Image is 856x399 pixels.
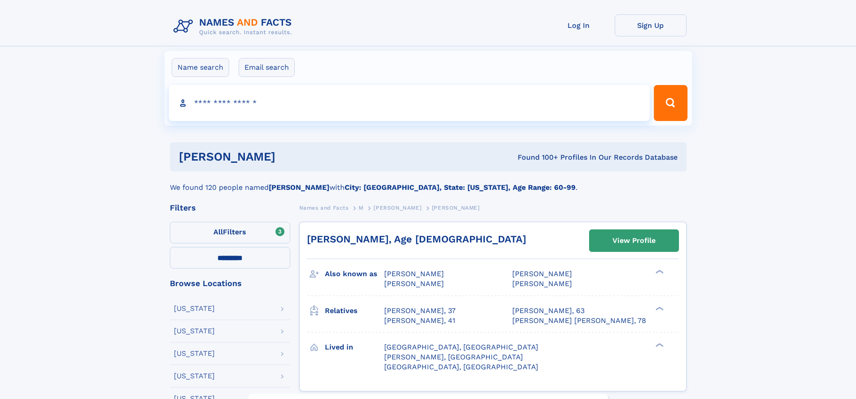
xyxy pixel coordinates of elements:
div: Browse Locations [170,279,290,287]
div: [US_STATE] [174,350,215,357]
span: [PERSON_NAME] [432,205,480,211]
label: Name search [172,58,229,77]
a: View Profile [590,230,679,251]
span: [PERSON_NAME] [384,269,444,278]
span: All [213,228,223,236]
a: Names and Facts [299,202,349,213]
h3: Lived in [325,340,384,355]
div: Filters [170,204,290,212]
span: [PERSON_NAME], [GEOGRAPHIC_DATA] [384,353,523,361]
b: City: [GEOGRAPHIC_DATA], State: [US_STATE], Age Range: 60-99 [345,183,576,192]
span: [PERSON_NAME] [512,269,572,278]
b: [PERSON_NAME] [269,183,329,192]
div: ❯ [653,342,664,348]
span: [PERSON_NAME] [373,205,421,211]
div: [US_STATE] [174,327,215,335]
div: Found 100+ Profiles In Our Records Database [396,152,678,162]
div: ❯ [653,305,664,311]
span: [PERSON_NAME] [512,279,572,288]
a: [PERSON_NAME], 37 [384,306,456,316]
label: Email search [239,58,295,77]
a: [PERSON_NAME] [373,202,421,213]
a: [PERSON_NAME], 41 [384,316,455,326]
a: [PERSON_NAME], Age [DEMOGRAPHIC_DATA] [307,233,526,245]
span: M [359,205,364,211]
h3: Also known as [325,266,384,282]
div: View Profile [612,230,656,251]
h1: [PERSON_NAME] [179,151,397,162]
div: [US_STATE] [174,305,215,312]
a: Log In [543,14,615,36]
a: [PERSON_NAME], 63 [512,306,585,316]
div: We found 120 people named with . [170,171,687,193]
span: [GEOGRAPHIC_DATA], [GEOGRAPHIC_DATA] [384,363,538,371]
a: [PERSON_NAME] [PERSON_NAME], 78 [512,316,646,326]
button: Search Button [654,85,687,121]
h3: Relatives [325,303,384,318]
label: Filters [170,222,290,243]
a: Sign Up [615,14,687,36]
div: [US_STATE] [174,372,215,380]
span: [PERSON_NAME] [384,279,444,288]
input: search input [169,85,650,121]
span: [GEOGRAPHIC_DATA], [GEOGRAPHIC_DATA] [384,343,538,351]
div: ❯ [653,269,664,275]
a: M [359,202,364,213]
img: Logo Names and Facts [170,14,299,39]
